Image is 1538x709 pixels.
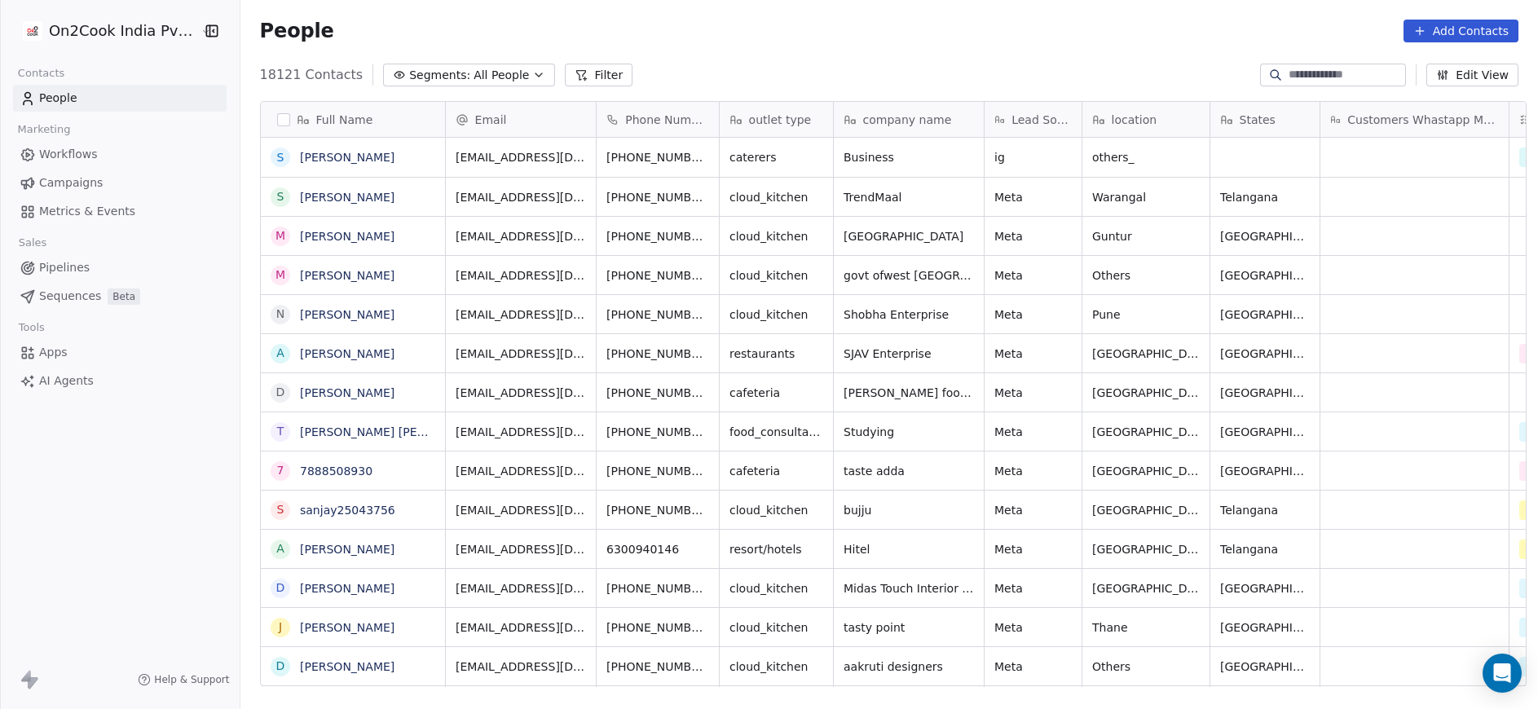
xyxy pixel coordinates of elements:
[625,112,708,128] span: Phone Number
[300,425,493,438] a: [PERSON_NAME] [PERSON_NAME]
[300,269,394,282] a: [PERSON_NAME]
[316,112,373,128] span: Full Name
[275,306,284,323] div: N
[606,149,709,165] span: [PHONE_NUMBER]
[456,424,586,440] span: [EMAIL_ADDRESS][DOMAIN_NAME]
[729,424,823,440] span: food_consultants
[1220,189,1310,205] span: Telangana
[729,306,823,323] span: cloud_kitchen
[994,149,1072,165] span: ig
[13,141,227,168] a: Workflows
[1092,385,1200,401] span: [GEOGRAPHIC_DATA]
[844,502,974,518] span: bujju
[49,20,196,42] span: On2Cook India Pvt. Ltd.
[13,198,227,225] a: Metrics & Events
[729,346,823,362] span: restaurants
[1426,64,1518,86] button: Edit View
[606,189,709,205] span: [PHONE_NUMBER]
[1220,385,1310,401] span: [GEOGRAPHIC_DATA]
[994,463,1072,479] span: Meta
[300,504,395,517] a: sanjay25043756
[994,580,1072,597] span: Meta
[844,346,974,362] span: SJAV Enterprise
[606,385,709,401] span: [PHONE_NUMBER]
[994,228,1072,244] span: Meta
[606,541,709,557] span: 6300940146
[729,267,823,284] span: cloud_kitchen
[1220,267,1310,284] span: [GEOGRAPHIC_DATA]
[844,189,974,205] span: TrendMaal
[1240,112,1276,128] span: States
[39,203,135,220] span: Metrics & Events
[1092,149,1200,165] span: others_
[276,149,284,166] div: S
[606,228,709,244] span: [PHONE_NUMBER]
[1092,424,1200,440] span: [GEOGRAPHIC_DATA]
[729,502,823,518] span: cloud_kitchen
[39,344,68,361] span: Apps
[275,266,285,284] div: m
[278,619,281,636] div: J
[606,619,709,636] span: [PHONE_NUMBER]
[749,112,812,128] span: outlet type
[994,189,1072,205] span: Meta
[276,462,284,479] div: 7
[844,580,974,597] span: Midas Touch Interior Pvt Ltd
[39,372,94,390] span: AI Agents
[13,339,227,366] a: Apps
[729,580,823,597] span: cloud_kitchen
[456,228,586,244] span: [EMAIL_ADDRESS][DOMAIN_NAME]
[456,346,586,362] span: [EMAIL_ADDRESS][DOMAIN_NAME]
[1011,112,1071,128] span: Lead Source
[456,267,586,284] span: [EMAIL_ADDRESS][DOMAIN_NAME]
[1092,619,1200,636] span: Thane
[1347,112,1498,128] span: Customers Whastapp Message
[300,386,394,399] a: [PERSON_NAME]
[300,191,394,204] a: [PERSON_NAME]
[844,541,974,557] span: Hitel
[729,658,823,675] span: cloud_kitchen
[1092,228,1200,244] span: Guntur
[11,231,54,255] span: Sales
[39,90,77,107] span: People
[456,463,586,479] span: [EMAIL_ADDRESS][DOMAIN_NAME]
[1220,580,1310,597] span: [GEOGRAPHIC_DATA]
[275,384,284,401] div: D
[834,102,984,137] div: company name
[300,151,394,164] a: [PERSON_NAME]
[720,102,833,137] div: outlet type
[729,228,823,244] span: cloud_kitchen
[1092,541,1200,557] span: [GEOGRAPHIC_DATA]
[994,424,1072,440] span: Meta
[994,385,1072,401] span: Meta
[844,149,974,165] span: Business
[261,102,445,137] div: Full Name
[275,579,284,597] div: D
[276,423,284,440] div: T
[1092,658,1200,675] span: Others
[39,174,103,192] span: Campaigns
[456,502,586,518] span: [EMAIL_ADDRESS][DOMAIN_NAME]
[1220,619,1310,636] span: [GEOGRAPHIC_DATA]
[994,658,1072,675] span: Meta
[39,288,101,305] span: Sequences
[456,580,586,597] span: [EMAIL_ADDRESS][DOMAIN_NAME]
[276,188,284,205] div: S
[13,85,227,112] a: People
[1220,228,1310,244] span: [GEOGRAPHIC_DATA]
[456,658,586,675] span: [EMAIL_ADDRESS][DOMAIN_NAME]
[606,658,709,675] span: [PHONE_NUMBER]
[1092,267,1200,284] span: Others
[13,283,227,310] a: SequencesBeta
[276,501,284,518] div: s
[994,267,1072,284] span: Meta
[844,306,974,323] span: Shobha Enterprise
[597,102,719,137] div: Phone Number
[456,541,586,557] span: [EMAIL_ADDRESS][DOMAIN_NAME]
[844,619,974,636] span: tasty point
[606,346,709,362] span: [PHONE_NUMBER]
[275,227,285,244] div: M
[606,424,709,440] span: [PHONE_NUMBER]
[456,149,586,165] span: [EMAIL_ADDRESS][DOMAIN_NAME]
[1092,189,1200,205] span: Warangal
